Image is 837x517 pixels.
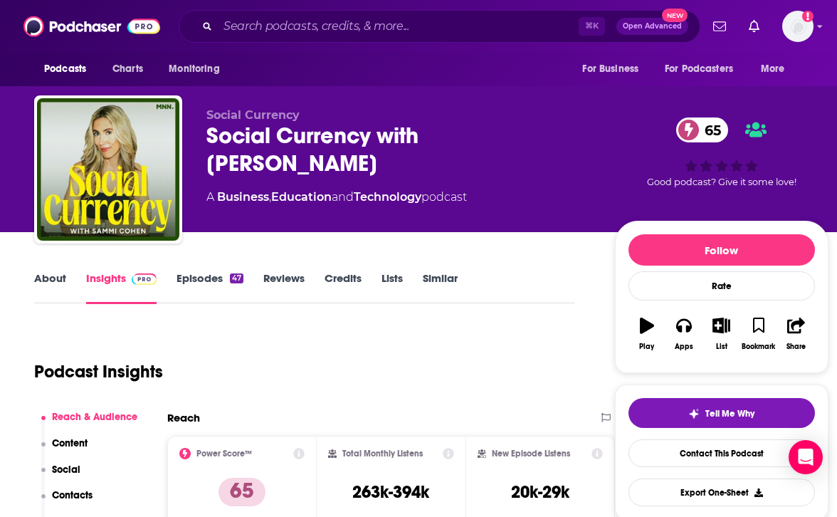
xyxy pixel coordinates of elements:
[381,271,403,304] a: Lists
[623,23,682,30] span: Open Advanced
[342,449,423,459] h2: Total Monthly Listens
[615,108,828,197] div: 65Good podcast? Give it some love!
[628,234,815,266] button: Follow
[37,98,179,241] img: Social Currency with Sammi Cohen
[177,271,243,304] a: Episodes47
[579,17,605,36] span: ⌘ K
[707,14,732,38] a: Show notifications dropdown
[628,308,665,360] button: Play
[41,437,88,464] button: Content
[196,449,252,459] h2: Power Score™
[206,189,467,206] div: A podcast
[52,464,80,476] p: Social
[782,11,814,42] img: User Profile
[628,439,815,467] a: Contact This Podcast
[582,59,638,79] span: For Business
[332,190,354,204] span: and
[169,59,219,79] span: Monitoring
[23,13,160,40] img: Podchaser - Follow, Share and Rate Podcasts
[761,59,785,79] span: More
[751,56,803,83] button: open menu
[112,59,143,79] span: Charts
[41,411,138,437] button: Reach & Audience
[628,271,815,301] div: Rate
[354,190,421,204] a: Technology
[269,190,271,204] span: ,
[132,273,157,285] img: Podchaser Pro
[690,117,728,142] span: 65
[34,361,163,382] h1: Podcast Insights
[662,9,688,22] span: New
[639,343,654,351] div: Play
[716,343,727,351] div: List
[52,411,137,423] p: Reach & Audience
[688,408,700,419] img: tell me why sparkle
[743,14,765,38] a: Show notifications dropdown
[702,308,739,360] button: List
[352,481,429,503] h3: 263k-394k
[665,59,733,79] span: For Podcasters
[647,177,796,187] span: Good podcast? Give it some love!
[786,343,806,351] div: Share
[34,56,105,83] button: open menu
[218,15,579,38] input: Search podcasts, credits, & more...
[167,411,200,424] h2: Reach
[628,479,815,506] button: Export One-Sheet
[44,59,86,79] span: Podcasts
[263,271,305,304] a: Reviews
[159,56,238,83] button: open menu
[740,308,777,360] button: Bookmark
[103,56,152,83] a: Charts
[675,343,693,351] div: Apps
[271,190,332,204] a: Education
[742,343,775,351] div: Bookmark
[777,308,814,360] button: Share
[802,11,814,22] svg: Add a profile image
[423,271,458,304] a: Similar
[206,108,300,122] span: Social Currency
[52,437,88,449] p: Content
[41,464,81,490] button: Social
[572,56,656,83] button: open menu
[230,273,243,283] div: 47
[219,478,265,506] p: 65
[665,308,702,360] button: Apps
[34,271,66,304] a: About
[179,10,700,43] div: Search podcasts, credits, & more...
[676,117,728,142] a: 65
[511,481,569,503] h3: 20k-29k
[656,56,754,83] button: open menu
[86,271,157,304] a: InsightsPodchaser Pro
[41,489,93,516] button: Contacts
[782,11,814,42] button: Show profile menu
[705,408,754,419] span: Tell Me Why
[789,440,823,474] div: Open Intercom Messenger
[782,11,814,42] span: Logged in as AutumnKatie
[492,449,570,459] h2: New Episode Listens
[217,190,269,204] a: Business
[616,18,688,35] button: Open AdvancedNew
[628,398,815,428] button: tell me why sparkleTell Me Why
[325,271,362,304] a: Credits
[52,489,93,501] p: Contacts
